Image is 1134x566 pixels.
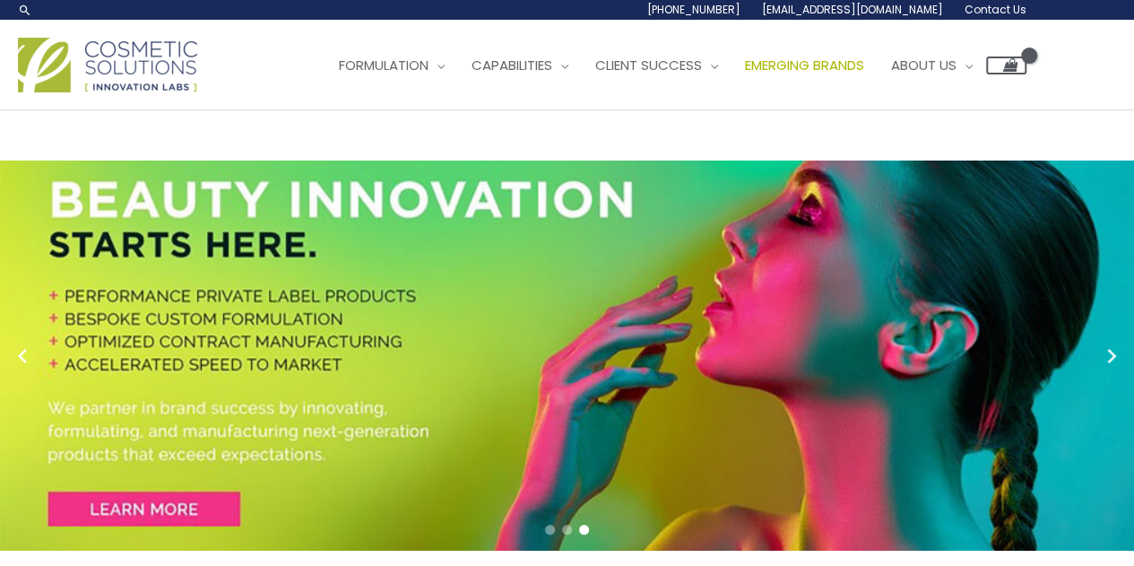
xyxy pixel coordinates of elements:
span: Formulation [339,56,428,74]
img: Cosmetic Solutions Logo [18,38,197,92]
span: Go to slide 2 [562,525,572,535]
span: [EMAIL_ADDRESS][DOMAIN_NAME] [762,2,943,17]
button: Previous slide [9,343,36,370]
span: Go to slide 3 [579,525,589,535]
span: Contact Us [965,2,1026,17]
a: Formulation [325,39,458,92]
nav: Site Navigation [312,39,1026,92]
a: Capabilities [458,39,582,92]
a: View Shopping Cart, empty [986,57,1026,74]
span: Emerging Brands [745,56,864,74]
a: Client Success [582,39,731,92]
button: Next slide [1098,343,1125,370]
span: About Us [891,56,957,74]
a: Search icon link [18,3,32,17]
span: Client Success [595,56,702,74]
span: Go to slide 1 [545,525,555,535]
a: About Us [878,39,986,92]
span: [PHONE_NUMBER] [647,2,740,17]
span: Capabilities [472,56,552,74]
a: Emerging Brands [731,39,878,92]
